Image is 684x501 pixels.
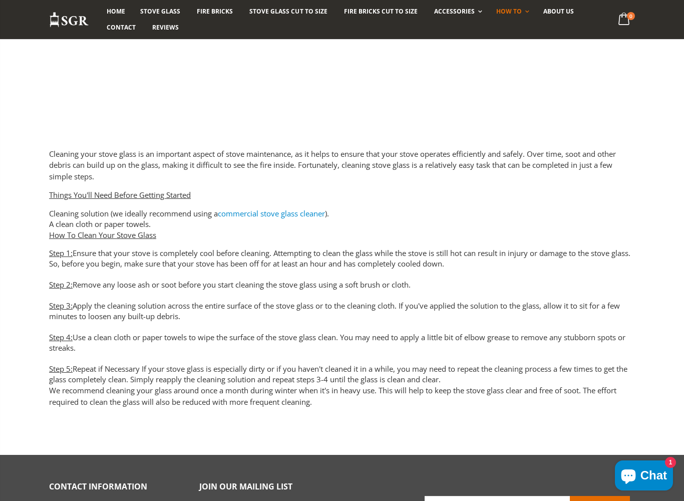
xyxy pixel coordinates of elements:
[427,4,487,20] a: Accessories
[145,20,186,36] a: Reviews
[99,4,133,20] a: Home
[49,481,147,492] span: Contact Information
[49,280,73,290] span: Step 2:
[49,301,73,311] span: Step 3:
[49,12,89,28] img: Stove Glass Replacement
[107,23,136,32] span: Contact
[218,208,325,218] a: commercial stove glass cleaner
[99,20,143,36] a: Contact
[133,4,188,20] a: Stove Glass
[612,460,676,493] inbox-online-store-chat: Shopify online store chat
[49,219,635,229] li: A clean cloth or paper towels.
[49,148,635,182] p: Cleaning your stove glass is an important aspect of stove maintenance, as it helps to ensure that...
[242,4,334,20] a: Stove Glass Cut To Size
[199,481,292,492] span: Join our mailing list
[249,7,327,16] span: Stove Glass Cut To Size
[197,7,233,16] span: Fire Bricks
[536,4,581,20] a: About us
[336,4,425,20] a: Fire Bricks Cut To Size
[49,385,635,407] p: We recommend cleaning your glass around once a month during winter when it's in heavy use. This w...
[49,332,73,342] span: Step 4:
[496,7,522,16] span: How To
[107,7,125,16] span: Home
[49,230,156,240] span: How To Clean Your Stove Glass
[49,364,73,374] span: Step 5:
[152,23,179,32] span: Reviews
[49,190,191,200] span: Things You'll Need Before Getting Started
[489,4,534,20] a: How To
[627,12,635,20] span: 0
[49,248,73,258] span: Step 1:
[614,10,635,30] a: 0
[543,7,574,16] span: About us
[189,4,240,20] a: Fire Bricks
[434,7,475,16] span: Accessories
[344,7,418,16] span: Fire Bricks Cut To Size
[49,208,635,219] li: Cleaning solution (we ideally recommend using a ).
[140,7,180,16] span: Stove Glass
